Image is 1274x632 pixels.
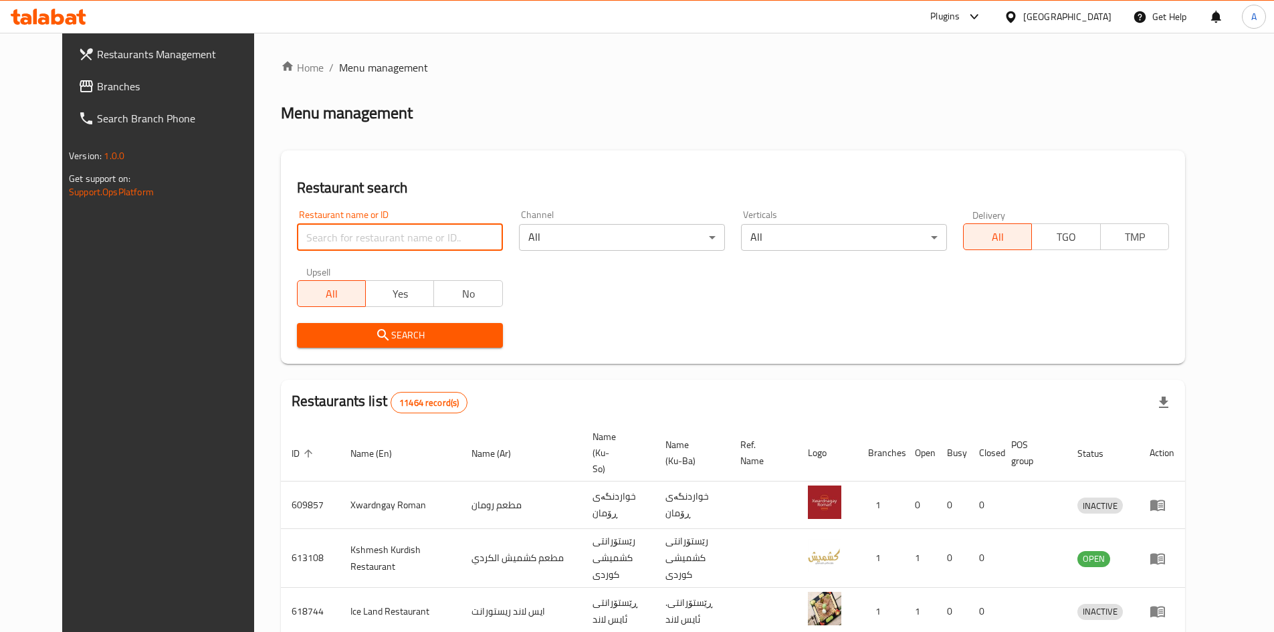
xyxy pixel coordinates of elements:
[904,529,936,588] td: 1
[808,486,841,519] img: Xwardngay Roman
[68,102,275,134] a: Search Branch Phone
[281,60,324,76] a: Home
[808,539,841,572] img: Kshmesh Kurdish Restaurant
[340,482,461,529] td: Xwardngay Roman
[936,482,968,529] td: 0
[1251,9,1257,24] span: A
[968,482,1000,529] td: 0
[461,482,582,529] td: مطعم رومان
[519,224,725,251] div: All
[1023,9,1111,24] div: [GEOGRAPHIC_DATA]
[904,482,936,529] td: 0
[433,280,502,307] button: No
[281,482,340,529] td: 609857
[655,529,730,588] td: رێستۆرانتی کشمیشى كوردى
[97,78,264,94] span: Branches
[936,425,968,482] th: Busy
[104,147,124,165] span: 1.0.0
[969,227,1027,247] span: All
[582,482,655,529] td: خواردنگەی ڕۆمان
[936,529,968,588] td: 0
[339,60,428,76] span: Menu management
[963,223,1032,250] button: All
[1077,498,1123,514] span: INACTIVE
[972,210,1006,219] label: Delivery
[97,46,264,62] span: Restaurants Management
[1100,223,1169,250] button: TMP
[1077,445,1121,461] span: Status
[1037,227,1095,247] span: TGO
[1031,223,1100,250] button: TGO
[1077,551,1110,566] span: OPEN
[655,482,730,529] td: خواردنگەی ڕۆمان
[350,445,409,461] span: Name (En)
[439,284,497,304] span: No
[665,437,714,469] span: Name (Ku-Ba)
[297,280,366,307] button: All
[1150,497,1174,513] div: Menu
[371,284,429,304] span: Yes
[292,391,468,413] h2: Restaurants list
[391,397,467,409] span: 11464 record(s)
[329,60,334,76] li: /
[340,529,461,588] td: Kshmesh Kurdish Restaurant
[1150,550,1174,566] div: Menu
[69,170,130,187] span: Get support on:
[281,102,413,124] h2: Menu management
[1077,604,1123,620] div: INACTIVE
[297,224,503,251] input: Search for restaurant name or ID..
[69,147,102,165] span: Version:
[1011,437,1051,469] span: POS group
[797,425,857,482] th: Logo
[308,327,492,344] span: Search
[1150,603,1174,619] div: Menu
[741,224,947,251] div: All
[593,429,639,477] span: Name (Ku-So)
[1077,604,1123,619] span: INACTIVE
[281,529,340,588] td: 613108
[297,323,503,348] button: Search
[1106,227,1164,247] span: TMP
[857,529,904,588] td: 1
[303,284,360,304] span: All
[968,425,1000,482] th: Closed
[69,183,154,201] a: Support.OpsPlatform
[471,445,528,461] span: Name (Ar)
[1139,425,1185,482] th: Action
[857,482,904,529] td: 1
[97,110,264,126] span: Search Branch Phone
[68,38,275,70] a: Restaurants Management
[1148,387,1180,419] div: Export file
[968,529,1000,588] td: 0
[365,280,434,307] button: Yes
[297,178,1169,198] h2: Restaurant search
[582,529,655,588] td: رێستۆرانتی کشمیشى كوردى
[740,437,781,469] span: Ref. Name
[281,60,1185,76] nav: breadcrumb
[930,9,960,25] div: Plugins
[857,425,904,482] th: Branches
[808,592,841,625] img: Ice Land Restaurant
[306,267,331,276] label: Upsell
[461,529,582,588] td: مطعم كشميش الكردي
[391,392,467,413] div: Total records count
[68,70,275,102] a: Branches
[904,425,936,482] th: Open
[292,445,317,461] span: ID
